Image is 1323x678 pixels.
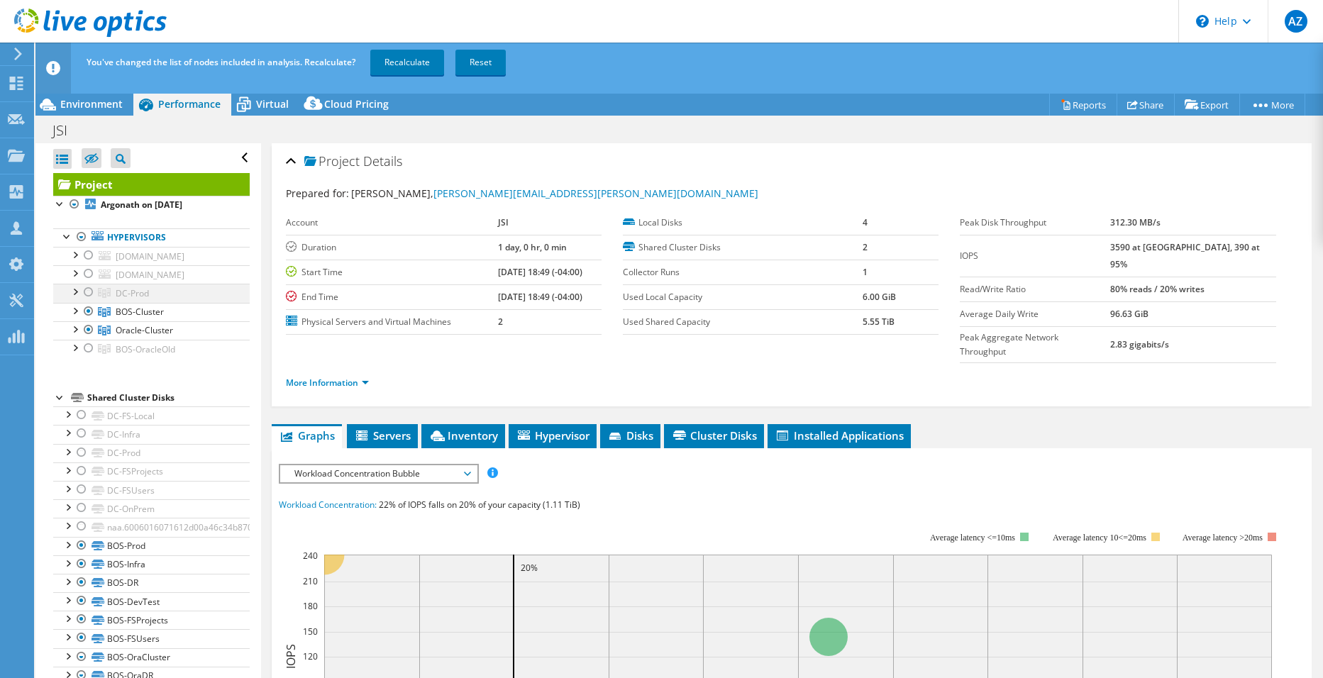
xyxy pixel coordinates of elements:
b: 4 [863,216,868,228]
svg: \n [1196,15,1209,28]
b: 96.63 GiB [1110,308,1148,320]
a: Argonath on [DATE] [53,196,250,214]
a: More Information [286,377,369,389]
a: Project [53,173,250,196]
a: Reports [1049,94,1117,116]
b: JSI [498,216,509,228]
a: BOS-OraCluster [53,648,250,667]
b: 2.83 gigabits/s [1110,338,1169,350]
b: 3590 at [GEOGRAPHIC_DATA], 390 at 95% [1110,241,1260,270]
a: Hypervisors [53,228,250,247]
tspan: Average latency 10<=20ms [1053,533,1146,543]
a: DC-OnPrem [53,499,250,518]
a: DC-FSProjects [53,462,250,481]
tspan: Average latency <=10ms [930,533,1015,543]
span: BOS-OracleOld [116,343,175,355]
text: IOPS [283,643,299,668]
span: [DOMAIN_NAME] [116,250,184,262]
a: BOS-FSUsers [53,629,250,648]
b: 1 day, 0 hr, 0 min [498,241,567,253]
a: More [1239,94,1305,116]
label: Collector Runs [623,265,863,279]
a: DC-Infra [53,425,250,443]
a: BOS-Prod [53,537,250,555]
text: 150 [303,626,318,638]
span: Workload Concentration Bubble [287,465,470,482]
span: Performance [158,97,221,111]
label: Used Local Capacity [623,290,863,304]
b: 2 [863,241,868,253]
a: DC-FS-Local [53,406,250,425]
a: BOS-Infra [53,555,250,574]
a: Share [1117,94,1175,116]
b: [DATE] 18:49 (-04:00) [498,266,582,278]
span: Cloud Pricing [324,97,389,111]
span: Environment [60,97,123,111]
span: You've changed the list of nodes included in analysis. Recalculate? [87,56,355,68]
a: BOS-DevTest [53,592,250,611]
label: Average Daily Write [960,307,1110,321]
b: Argonath on [DATE] [101,199,182,211]
span: Hypervisor [516,428,589,443]
span: [PERSON_NAME], [351,187,758,200]
span: Inventory [428,428,498,443]
a: Export [1174,94,1240,116]
text: Average latency >20ms [1182,533,1262,543]
span: Installed Applications [775,428,904,443]
a: [DOMAIN_NAME] [53,247,250,265]
span: AZ [1285,10,1307,33]
label: End Time [286,290,498,304]
span: Graphs [279,428,335,443]
span: Virtual [256,97,289,111]
a: Recalculate [370,50,444,75]
a: Reset [455,50,506,75]
b: 2 [498,316,503,328]
label: Read/Write Ratio [960,282,1110,296]
span: Project [304,155,360,169]
b: 6.00 GiB [863,291,896,303]
b: 312.30 MB/s [1110,216,1161,228]
a: BOS-Cluster [53,303,250,321]
span: [DOMAIN_NAME] [116,269,184,281]
h1: JSI [46,123,89,138]
a: [PERSON_NAME][EMAIL_ADDRESS][PERSON_NAME][DOMAIN_NAME] [433,187,758,200]
a: [DOMAIN_NAME] [53,265,250,284]
span: Servers [354,428,411,443]
label: Peak Aggregate Network Throughput [960,330,1110,359]
label: Shared Cluster Disks [623,240,863,255]
label: Used Shared Capacity [623,315,863,329]
span: Details [363,152,402,169]
text: 180 [303,600,318,612]
span: Workload Concentration: [279,499,377,511]
text: 20% [521,562,538,574]
div: Shared Cluster Disks [87,389,250,406]
a: BOS-OracleOld [53,340,250,358]
label: Physical Servers and Virtual Machines [286,315,498,329]
a: DC-FSUsers [53,481,250,499]
a: Oracle-Cluster [53,321,250,340]
label: Account [286,216,498,230]
span: BOS-Cluster [116,306,164,318]
label: Start Time [286,265,498,279]
span: Disks [607,428,653,443]
label: IOPS [960,249,1110,263]
a: BOS-FSProjects [53,611,250,629]
b: 80% reads / 20% writes [1110,283,1205,295]
label: Duration [286,240,498,255]
label: Peak Disk Throughput [960,216,1110,230]
b: 1 [863,266,868,278]
a: naa.6006016071612d00a46c34b8707ee511 [53,518,250,536]
a: DC-Prod [53,444,250,462]
span: Oracle-Cluster [116,324,173,336]
label: Local Disks [623,216,863,230]
b: [DATE] 18:49 (-04:00) [498,291,582,303]
label: Prepared for: [286,187,349,200]
span: DC-Prod [116,287,149,299]
span: 22% of IOPS falls on 20% of your capacity (1.11 TiB) [379,499,580,511]
text: 210 [303,575,318,587]
a: BOS-DR [53,574,250,592]
text: 120 [303,650,318,662]
b: 5.55 TiB [863,316,895,328]
a: DC-Prod [53,284,250,302]
text: 240 [303,550,318,562]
